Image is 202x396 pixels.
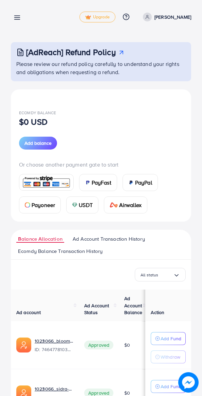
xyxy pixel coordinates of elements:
span: Ad Account Transaction History [73,235,145,243]
img: card [21,175,71,190]
a: cardPayFast [79,174,117,191]
span: Ad Account Balance [124,295,142,316]
a: 1023066_sidra-collection_1735922250575 [35,385,73,392]
span: Ecomdy Balance Transaction History [18,247,103,255]
a: 1023066_bloom bazaar_1738029110454 [35,338,73,344]
span: All status [141,271,159,279]
p: Please review our refund policy carefully to understand your rights and obligations when requesti... [16,60,187,76]
span: Approved [84,341,113,349]
button: Add Fund [151,332,186,345]
img: card [128,180,134,185]
span: Add balance [24,140,52,147]
img: card [85,180,90,185]
span: Payoneer [32,201,55,209]
span: PayFast [92,178,111,187]
a: cardPayPal [123,174,158,191]
div: <span class='underline'>1023066_bloom bazaar_1738029110454</span></br>7464778103043604481 [35,338,73,353]
input: Search for option [159,271,173,279]
span: PayPal [135,178,152,187]
span: ID: 7464778103043604481 [35,346,73,353]
p: Withdraw [161,353,180,361]
img: card [72,202,77,208]
button: Add Fund [151,380,186,393]
div: Search for option [135,268,186,281]
h3: [AdReach] Refund Policy [26,47,116,57]
a: card [19,174,74,191]
span: USDT [79,201,93,209]
span: Ad Account Status [84,302,109,316]
a: cardPayoneer [19,196,61,213]
img: image [178,372,199,393]
img: card [110,202,118,208]
a: [PERSON_NAME] [140,13,191,21]
p: $0 USD [19,118,48,126]
span: Action [151,309,164,316]
span: Ecomdy Balance [19,110,56,116]
a: tickUpgrade [79,12,115,22]
p: Add Fund [161,334,181,343]
a: cardUSDT [66,196,98,213]
img: ic-ads-acc.e4c84228.svg [16,338,31,352]
button: Add balance [19,137,57,150]
span: Ad account [16,309,41,316]
img: tick [85,15,91,20]
span: Airwallex [119,201,142,209]
button: Withdraw [151,350,186,363]
img: card [25,202,30,208]
span: $0 [124,342,130,348]
p: Add Fund [161,382,181,391]
a: cardAirwallex [104,196,147,213]
p: [PERSON_NAME] [154,13,191,21]
span: Balance Allocation [18,235,62,243]
span: Upgrade [85,15,110,20]
p: Or choose another payment gate to start [19,160,183,169]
